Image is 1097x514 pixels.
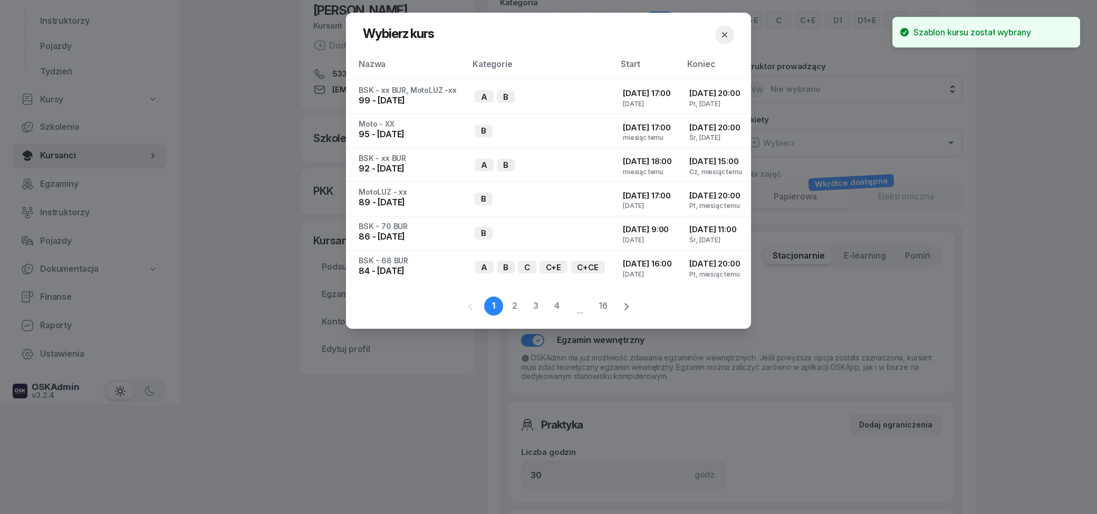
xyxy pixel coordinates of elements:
div: B [475,193,493,205]
div: Moto - XX [359,120,458,128]
th: Kategorie [466,57,614,80]
div: miesiąc temu [623,168,672,175]
div: Cz, miesiąc temu [689,168,743,175]
div: [DATE] [623,202,672,209]
div: BSK - xx BUR, MotoLUZ -xx [359,87,458,94]
div: C [518,261,536,273]
th: Koniec [681,57,751,80]
a: 16 [594,297,613,316]
div: BSK - 70 BUR [359,223,458,230]
h2: Wybierz kurs [363,25,434,44]
div: Pt, miesiąc temu [689,202,743,209]
div: [DATE] [623,271,672,278]
div: B [497,90,515,103]
div: [DATE] 20:00 [689,189,743,203]
a: 2 [505,297,524,316]
div: [DATE] 9:00 [623,223,672,236]
div: C+E [540,261,568,273]
div: BSK - 68 BUR [359,257,458,264]
span: ... [569,296,592,316]
div: 86 - [DATE] [359,230,458,244]
div: C+CE [571,261,604,273]
div: 89 - [DATE] [359,196,458,210]
div: [DATE] [623,100,672,107]
div: B [497,159,515,172]
div: 92 - [DATE] [359,162,458,176]
div: [DATE] 20:00 [689,121,743,135]
div: [DATE] 16:00 [623,257,672,271]
div: 99 - [DATE] [359,94,458,108]
div: [DATE] 20:00 [689,257,743,271]
a: 1 [484,297,503,316]
div: MotoLUZ - xx [359,188,458,196]
div: 95 - [DATE] [359,128,458,141]
div: A [475,159,494,172]
div: B [497,261,515,273]
th: Start [614,57,681,80]
div: A [475,90,494,103]
div: B [475,227,493,240]
th: Nazwa [346,57,466,80]
div: [DATE] 20:00 [689,87,743,100]
div: Pt, miesiąc temu [689,271,743,278]
div: 84 - [DATE] [359,264,458,278]
div: Szablon kursu został wybrany [913,26,1031,39]
div: [DATE] 17:00 [623,189,672,203]
div: Pt, [DATE] [689,100,743,107]
div: [DATE] 17:00 [623,121,672,135]
a: 4 [547,297,566,316]
div: A [475,261,494,273]
div: [DATE] 18:00 [623,155,672,168]
div: B [475,125,493,137]
div: [DATE] 11:00 [689,223,743,236]
div: miesiąc temu [623,134,672,141]
a: 3 [526,297,545,316]
div: Śr, [DATE] [689,236,743,243]
div: Śr, [DATE] [689,134,743,141]
div: [DATE] [623,236,672,243]
div: BSK - xx BUR [359,155,458,162]
div: [DATE] 15:00 [689,155,743,168]
div: [DATE] 17:00 [623,87,672,100]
